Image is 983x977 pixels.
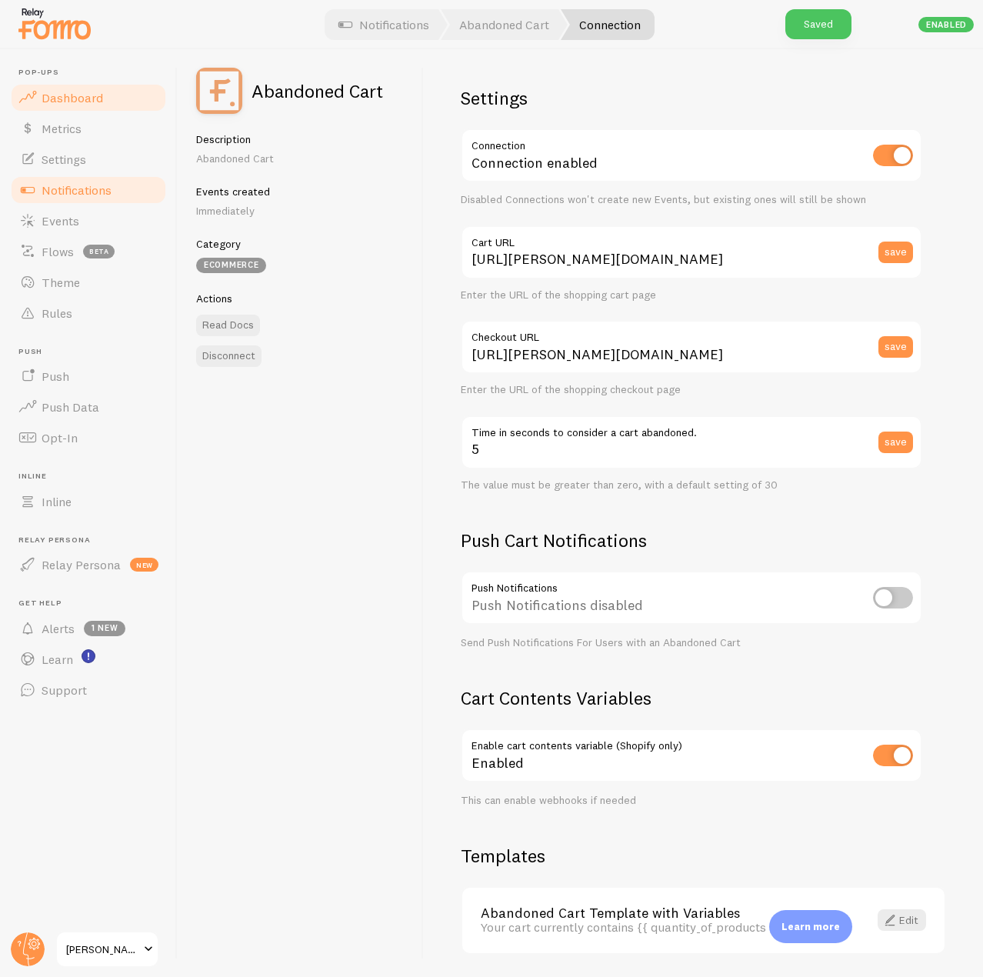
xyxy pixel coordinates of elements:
div: Disabled Connections won't create new Events, but existing ones will still be shown [461,193,922,207]
span: Get Help [18,599,168,609]
div: Send Push Notifications For Users with an Abandoned Cart [461,636,922,650]
label: Checkout URL [461,320,922,346]
a: Push Data [9,392,168,422]
span: Learn [42,652,73,667]
a: Push [9,361,168,392]
span: Theme [42,275,80,290]
a: Inline [9,486,168,517]
h2: Cart Contents Variables [461,686,922,710]
span: Relay Persona [42,557,121,572]
input: 30 [461,415,922,469]
span: Opt-In [42,430,78,445]
div: Learn more [769,910,852,943]
div: Connection enabled [461,128,922,185]
div: The value must be greater than zero, with a default setting of 30 [461,478,922,492]
a: Opt-In [9,422,168,453]
a: Notifications [9,175,168,205]
a: Abandoned Cart Template with Variables [481,906,850,920]
p: Learn more [781,919,840,934]
a: Read Docs [196,315,260,336]
h5: Description [196,132,405,146]
h2: Abandoned Cart [252,82,383,100]
span: Inline [18,472,168,482]
span: Alerts [42,621,75,636]
span: Pop-ups [18,68,168,78]
h2: Push Cart Notifications [461,529,922,552]
span: Notifications [42,182,112,198]
div: Your cart currently contains {{ quantity_of_products | propercase | fallback [0] | bold }} item(s... [481,920,850,934]
button: save [878,432,913,453]
img: fomo_icons_abandoned_cart.svg [196,68,242,114]
h2: Settings [461,86,922,110]
a: Events [9,205,168,236]
a: Metrics [9,113,168,144]
span: Push Data [42,399,99,415]
span: Metrics [42,121,82,136]
a: Support [9,675,168,705]
span: Inline [42,494,72,509]
label: Cart URL [461,225,922,252]
button: save [878,336,913,358]
a: Settings [9,144,168,175]
span: Flows [42,244,74,259]
span: Push [18,347,168,357]
span: Rules [42,305,72,321]
span: Events [42,213,79,228]
svg: <p>Watch New Feature Tutorials!</p> [82,649,95,663]
span: new [130,558,158,572]
span: Relay Persona [18,535,168,545]
h2: Templates [461,844,946,868]
div: eCommerce [196,258,266,273]
img: fomo-relay-logo-orange.svg [16,4,93,43]
p: Immediately [196,203,405,218]
a: Alerts 1 new [9,613,168,644]
button: save [878,242,913,263]
div: Saved [785,9,851,39]
a: Relay Persona new [9,549,168,580]
a: Edit [878,909,926,931]
div: Enter the URL of the shopping checkout page [461,383,922,397]
div: Enabled [461,729,922,785]
h5: Events created [196,185,405,198]
span: beta [83,245,115,258]
div: Push Notifications disabled [461,571,922,627]
span: 1 new [84,621,125,636]
button: Disconnect [196,345,262,367]
span: Support [42,682,87,698]
span: [PERSON_NAME]-test-store [66,940,139,959]
a: Flows beta [9,236,168,267]
a: [PERSON_NAME]-test-store [55,931,159,968]
span: Settings [42,152,86,167]
span: Push [42,368,69,384]
h5: Category [196,237,405,251]
div: Enter the URL of the shopping cart page [461,288,922,302]
a: Rules [9,298,168,328]
h5: Actions [196,292,405,305]
p: Abandoned Cart [196,151,405,166]
a: Learn [9,644,168,675]
div: This can enable webhooks if needed [461,794,922,808]
a: Dashboard [9,82,168,113]
label: Time in seconds to consider a cart abandoned. [461,415,922,442]
span: Dashboard [42,90,103,105]
a: Theme [9,267,168,298]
